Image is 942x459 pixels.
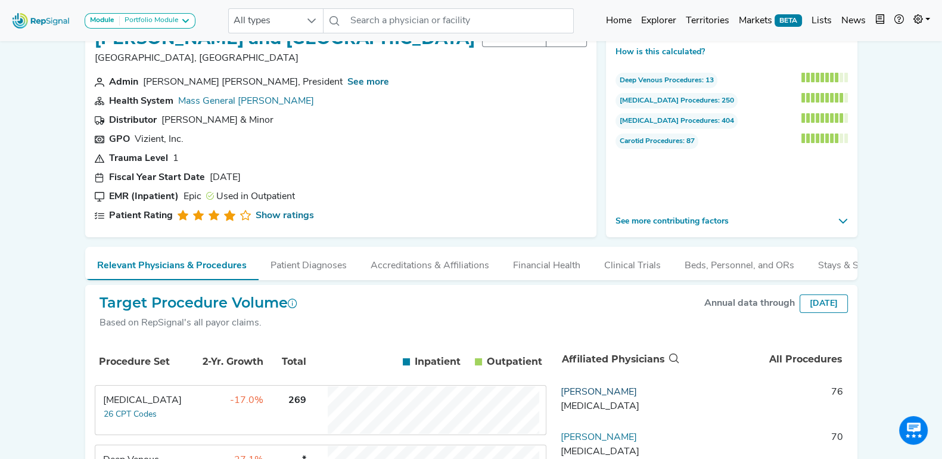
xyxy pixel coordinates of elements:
[230,396,263,405] span: -17.0%
[561,445,676,459] div: Neurosurgery
[615,215,833,228] span: See more contributing factors
[103,393,185,408] div: Peripheral Vascular Disease
[184,190,201,204] div: Epic
[188,342,265,382] th: 2-Yr. Growth
[85,13,195,29] button: ModulePortfolio Module
[561,433,637,442] a: [PERSON_NAME]
[501,247,592,279] button: Financial Health
[561,387,637,397] a: [PERSON_NAME]
[561,399,676,414] div: Vascular Surgery
[681,9,734,33] a: Territories
[85,247,259,280] button: Relevant Physicians & Procedures
[673,247,806,279] button: Beds, Personnel, and ORs
[178,94,314,108] div: Mass General Brigham
[601,9,636,33] a: Home
[143,75,343,89] div: Robert S.D. Higgins, President
[266,342,308,382] th: Total
[229,9,300,33] span: All types
[775,14,802,26] span: BETA
[109,209,173,223] div: Patient Rating
[592,247,673,279] button: Clinical Trials
[681,385,848,421] td: 76
[557,340,682,379] th: Affiliated Physicians
[109,75,138,89] div: Admin
[615,134,698,149] span: : 87
[120,16,178,26] div: Portfolio Module
[161,113,273,128] div: Owens & Minor
[837,9,871,33] a: News
[807,9,837,33] a: Lists
[615,215,847,228] button: See more contributing factors
[487,355,542,369] span: Outpatient
[100,316,297,330] div: Based on RepSignal's all payor claims.
[636,9,681,33] a: Explorer
[90,17,114,24] strong: Module
[346,8,573,33] input: Search a physician or facility
[415,355,461,369] span: Inpatient
[620,75,702,86] span: Deep Venous Procedures
[682,340,847,379] th: All Procedures
[806,247,900,279] button: Stays & Services
[620,136,683,147] span: Carotid Procedures
[210,170,241,185] div: [DATE]
[109,132,130,147] div: GPO
[704,296,795,311] div: Annual data through
[109,170,205,185] div: Fiscal Year Start Date
[143,75,343,89] div: [PERSON_NAME] [PERSON_NAME], President
[173,151,179,166] div: 1
[620,95,718,106] span: [MEDICAL_DATA] Procedures
[103,408,157,421] button: 26 CPT Codes
[359,247,501,279] button: Accreditations & Affiliations
[347,77,389,87] a: See more
[109,94,173,108] div: Health System
[178,97,314,106] a: Mass General [PERSON_NAME]
[615,73,717,88] span: : 13
[97,342,186,382] th: Procedure Set
[100,294,297,312] h2: Target Procedure Volume
[620,116,718,126] span: [MEDICAL_DATA] Procedures
[734,9,807,33] a: MarketsBETA
[95,51,475,66] p: [GEOGRAPHIC_DATA], [GEOGRAPHIC_DATA]
[288,396,306,405] span: 269
[871,9,890,33] button: Intel Book
[109,113,157,128] div: Distributor
[206,190,295,204] div: Used in Outpatient
[615,46,705,58] button: How is this calculated?
[800,294,848,313] div: [DATE]
[615,113,738,129] span: : 404
[615,93,738,108] span: : 250
[256,209,314,223] a: Show ratings
[259,247,359,279] button: Patient Diagnoses
[109,151,168,166] div: Trauma Level
[135,132,184,147] div: Vizient, Inc.
[109,190,179,204] div: EMR (Inpatient)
